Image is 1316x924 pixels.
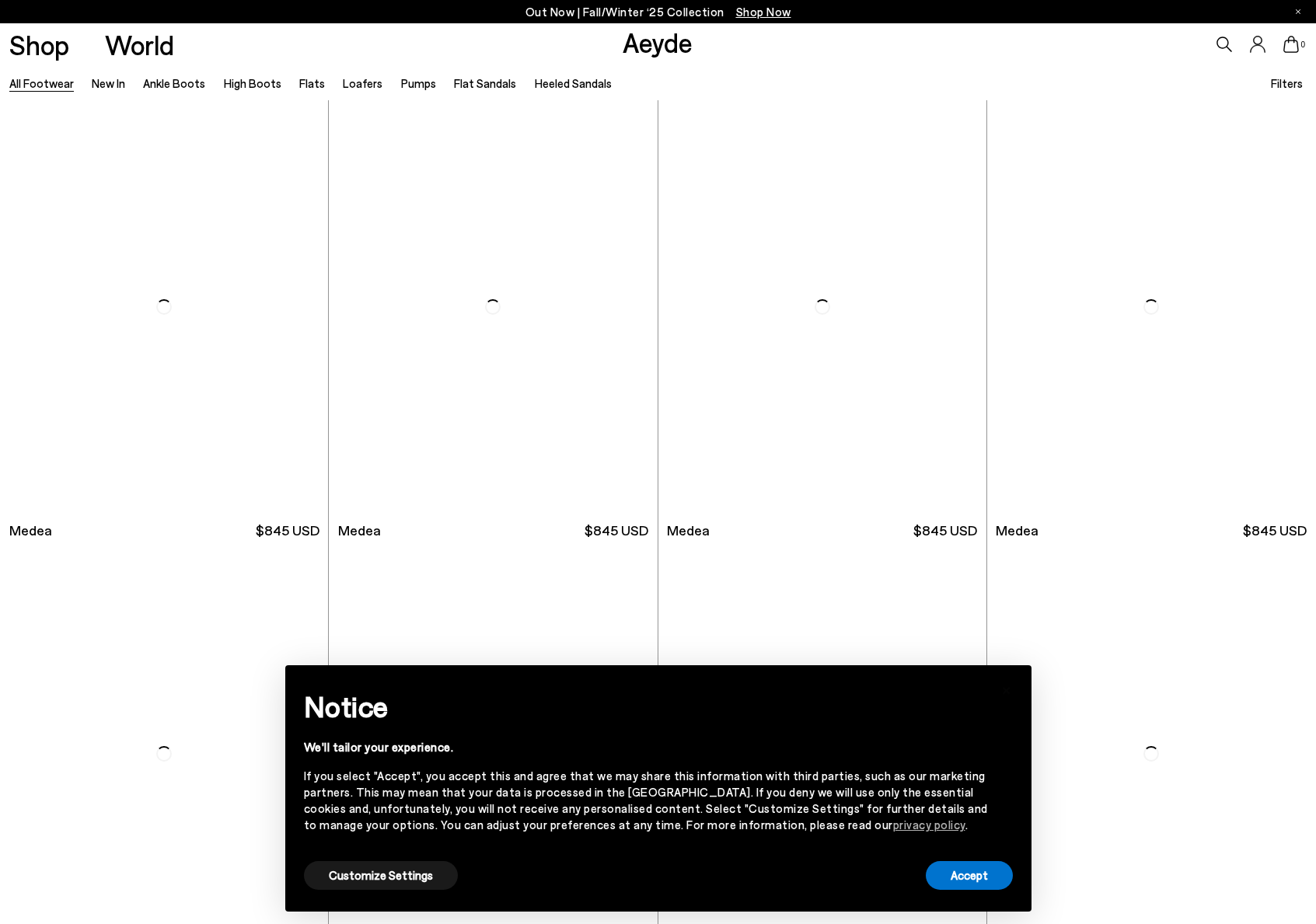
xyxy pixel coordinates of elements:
div: We'll tailor your experience. [304,739,988,755]
h2: Notice [304,686,988,727]
button: Close this notice [988,670,1025,707]
button: Customize Settings [304,861,458,890]
button: Accept [926,861,1013,890]
a: privacy policy [893,818,965,832]
div: If you select "Accept", you accept this and agree that we may share this information with third p... [304,768,988,833]
span: × [1001,677,1012,699]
